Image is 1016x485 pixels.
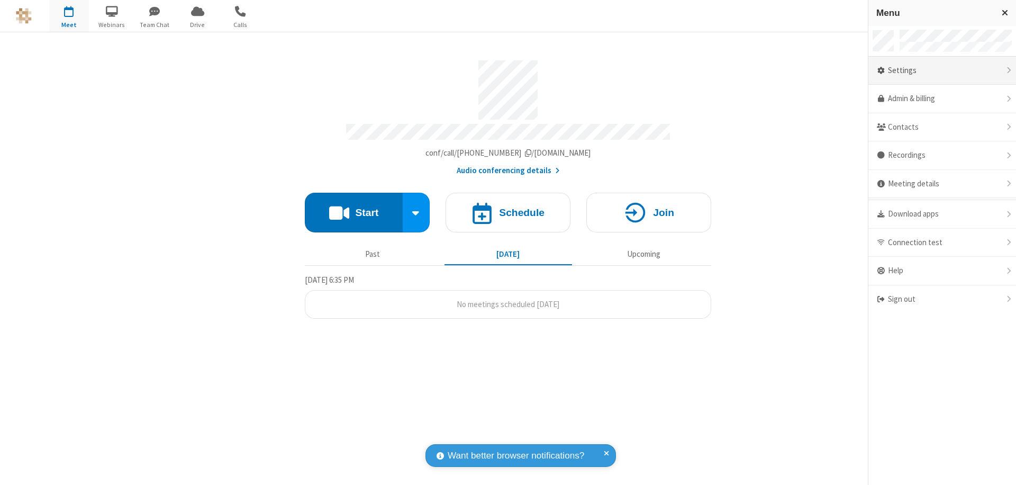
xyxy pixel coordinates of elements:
[868,141,1016,170] div: Recordings
[868,257,1016,285] div: Help
[876,8,992,18] h3: Menu
[305,275,354,285] span: [DATE] 6:35 PM
[448,449,584,463] span: Want better browser notifications?
[868,285,1016,313] div: Sign out
[92,20,132,30] span: Webinars
[868,57,1016,85] div: Settings
[355,208,378,218] h4: Start
[305,193,403,232] button: Start
[868,200,1016,229] div: Download apps
[16,8,32,24] img: QA Selenium DO NOT DELETE OR CHANGE
[868,85,1016,113] a: Admin & billing
[305,52,711,177] section: Account details
[457,299,559,309] span: No meetings scheduled [DATE]
[178,20,217,30] span: Drive
[580,244,707,264] button: Upcoming
[653,208,674,218] h4: Join
[305,274,711,319] section: Today's Meetings
[221,20,260,30] span: Calls
[49,20,89,30] span: Meet
[309,244,437,264] button: Past
[444,244,572,264] button: [DATE]
[457,165,560,177] button: Audio conferencing details
[135,20,175,30] span: Team Chat
[868,170,1016,199] div: Meeting details
[868,229,1016,257] div: Connection test
[425,148,591,158] span: Copy my meeting room link
[446,193,570,232] button: Schedule
[990,457,1008,478] iframe: Chat
[403,193,430,232] div: Start conference options
[586,193,711,232] button: Join
[425,147,591,159] button: Copy my meeting room linkCopy my meeting room link
[499,208,545,218] h4: Schedule
[868,113,1016,142] div: Contacts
